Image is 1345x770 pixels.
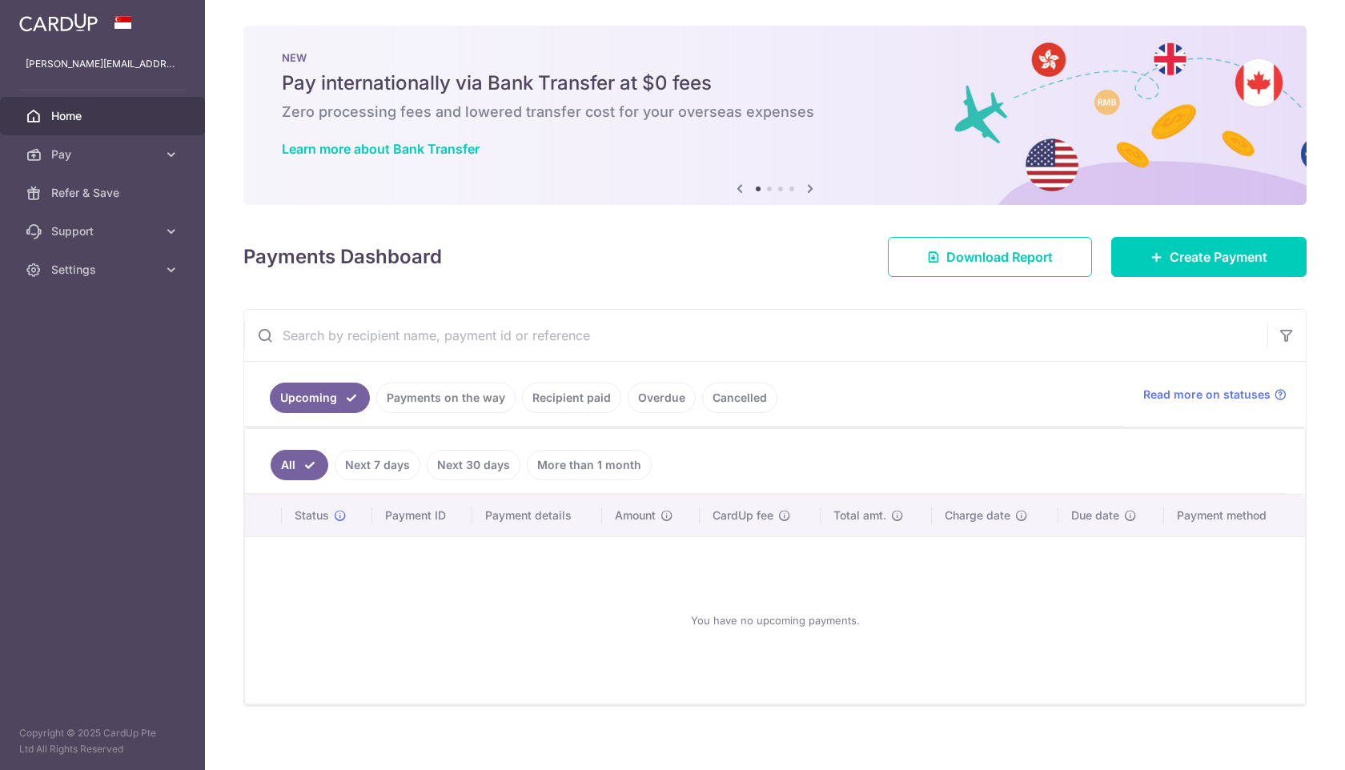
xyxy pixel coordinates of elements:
input: Search by recipient name, payment id or reference [244,310,1267,361]
span: Total amt. [833,507,886,523]
span: Charge date [945,507,1010,523]
span: Support [51,223,157,239]
span: Pay [51,146,157,162]
a: All [271,450,328,480]
div: You have no upcoming payments. [264,550,1286,691]
a: Next 30 days [427,450,520,480]
span: Home [51,108,157,124]
a: More than 1 month [527,450,652,480]
h4: Payments Dashboard [243,243,442,271]
span: Create Payment [1170,247,1267,267]
a: Payments on the way [376,383,516,413]
p: [PERSON_NAME][EMAIL_ADDRESS][DOMAIN_NAME] [26,56,179,72]
span: CardUp fee [713,507,773,523]
h6: Zero processing fees and lowered transfer cost for your overseas expenses [282,102,1268,122]
span: Settings [51,262,157,278]
span: Status [295,507,329,523]
a: Download Report [888,237,1092,277]
h5: Pay internationally via Bank Transfer at $0 fees [282,70,1268,96]
th: Payment ID [372,495,472,536]
img: CardUp [19,13,98,32]
span: Refer & Save [51,185,157,201]
span: Download Report [946,247,1053,267]
p: NEW [282,51,1268,64]
span: Read more on statuses [1143,387,1271,403]
a: Overdue [628,383,696,413]
a: Next 7 days [335,450,420,480]
a: Upcoming [270,383,370,413]
img: Bank transfer banner [243,26,1307,205]
th: Payment method [1164,495,1305,536]
span: Amount [615,507,656,523]
a: Create Payment [1111,237,1307,277]
span: Due date [1071,507,1119,523]
a: Learn more about Bank Transfer [282,141,480,157]
a: Cancelled [702,383,777,413]
a: Recipient paid [522,383,621,413]
a: Read more on statuses [1143,387,1287,403]
th: Payment details [472,495,602,536]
